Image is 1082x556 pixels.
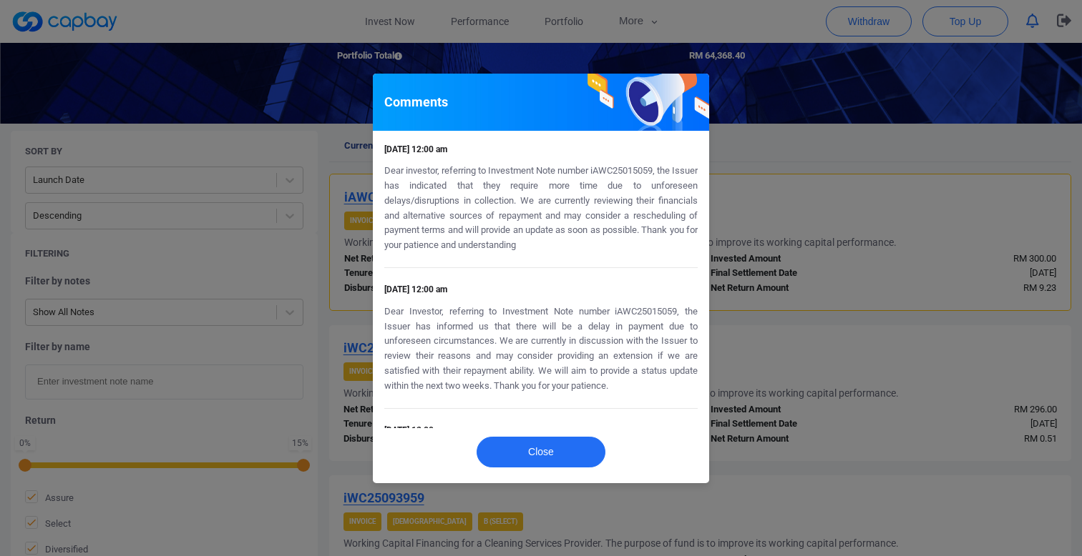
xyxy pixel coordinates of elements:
[384,144,447,154] span: [DATE] 12:00 am
[384,425,447,435] span: [DATE] 12:00 am
[384,94,448,111] h5: Comments
[477,437,605,467] button: Close
[384,284,447,294] span: [DATE] 12:00 am
[384,304,698,394] p: Dear Investor, referring to Investment Note number iAWC25015059, the Issuer has informed us that ...
[384,164,698,253] p: Dear investor, referring to Investment Note number iAWC25015059, the Issuer has indicated that th...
